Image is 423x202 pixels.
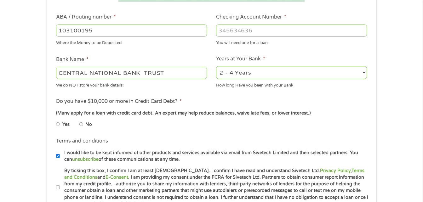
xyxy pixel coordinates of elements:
label: Years at Your Bank [216,56,265,62]
div: Where the Money to be Deposited [56,38,207,46]
label: Yes [62,121,70,128]
label: Bank Name [56,56,89,63]
a: Privacy Policy [320,168,351,173]
input: 263177916 [56,25,207,36]
div: You will need one for a loan. [216,38,367,46]
div: (Many apply for a loan with credit card debt. An expert may help reduce balances, waive late fees... [56,110,367,117]
label: Terms and conditions [56,138,108,144]
label: Checking Account Number [216,14,286,20]
a: Terms and Conditions [64,168,364,180]
input: 345634636 [216,25,367,36]
div: We do NOT store your bank details! [56,80,207,88]
a: E-Consent [106,175,128,180]
label: Do you have $10,000 or more in Credit Card Debt? [56,98,182,105]
label: I would like to be kept informed of other products and services available via email from Sivetech... [60,149,369,163]
label: ABA / Routing number [56,14,116,20]
div: How long Have you been with your Bank [216,80,367,88]
a: unsubscribe [72,157,99,162]
label: No [85,121,92,128]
